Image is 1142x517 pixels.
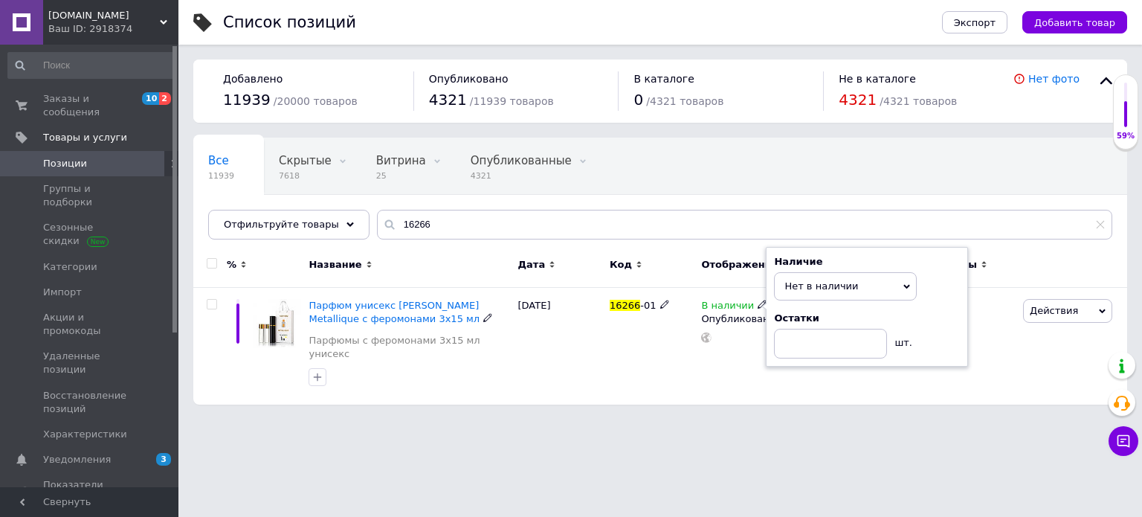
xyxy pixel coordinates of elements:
span: Акции и промокоды [43,311,138,338]
div: 6 [927,288,1019,405]
a: Парфюмы с феромонами 3х15 мл унисекс [309,334,510,361]
span: Название [309,258,361,272]
span: Отображение [701,258,778,272]
span: Нет в наличии [784,280,858,292]
span: 16266 [610,300,640,311]
span: OPTCOSMETIKA.COM [48,9,160,22]
input: Поиск по названию позиции, артикулу и поисковым запросам [377,210,1112,240]
span: 4321 [839,91,877,109]
div: Остатки [774,312,960,325]
span: В наличии [701,300,754,315]
span: % [227,258,236,272]
button: Экспорт [942,11,1007,33]
span: 25 [376,170,426,182]
span: Дата [518,258,546,272]
span: Со скидкой [208,211,275,224]
span: Удаленные позиции [43,350,138,376]
span: / 20000 товаров [274,95,358,107]
div: шт. [887,329,917,350]
input: Поиск [7,52,175,79]
span: В каталоге [633,73,694,85]
a: Парфюм унисекс [PERSON_NAME] Metallique с феромонами 3х15 мл [309,300,480,324]
span: Добавить товар [1034,17,1115,28]
span: Уведомления [43,453,111,466]
span: 10 [142,92,159,105]
span: Не в каталоге [839,73,916,85]
div: Ваш ID: 2918374 [48,22,178,36]
span: Сезонные скидки [43,221,138,248]
div: Опубликован [701,312,826,326]
div: Наличие [774,255,960,269]
div: 59% [1114,131,1138,141]
span: -01 [640,300,656,311]
span: Скрытые [279,154,332,167]
div: [DATE] [514,288,606,405]
span: / 11939 товаров [470,95,554,107]
button: Добавить товар [1022,11,1127,33]
span: Позиции [43,157,87,170]
img: Парфюм унисекс Tom Ford Metallique с феромонами 3х15 мл [253,299,301,347]
span: Действия [1030,305,1078,316]
span: Опубликовано [429,73,509,85]
span: Импорт [43,286,82,299]
span: Показатели работы компании [43,478,138,505]
span: 0 [633,91,643,109]
span: 11939 [208,170,234,182]
span: Экспорт [954,17,996,28]
span: 4321 [471,170,572,182]
div: Список позиций [223,15,356,30]
span: Все [208,154,229,167]
span: Характеристики [43,428,127,441]
span: / 4321 товаров [646,95,723,107]
span: 11939 [223,91,271,109]
span: 2 [159,92,171,105]
span: / 4321 товаров [880,95,957,107]
span: Витрина [376,154,426,167]
span: Опубликованные [471,154,572,167]
span: Отфильтруйте товары [224,219,339,230]
span: Заказы и сообщения [43,92,138,119]
span: Товары и услуги [43,131,127,144]
span: Группы и подборки [43,182,138,209]
span: Добавлено [223,73,283,85]
span: Категории [43,260,97,274]
span: Восстановление позиций [43,389,138,416]
span: 7618 [279,170,332,182]
span: Код [610,258,632,272]
span: 3 [156,453,171,466]
a: Нет фото [1028,73,1080,85]
span: 4321 [429,91,467,109]
button: Чат с покупателем [1109,426,1138,456]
